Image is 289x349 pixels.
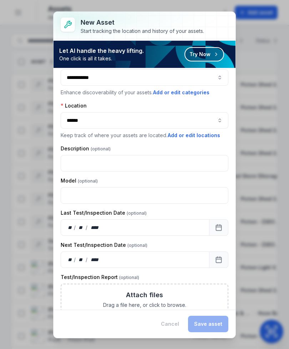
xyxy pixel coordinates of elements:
div: year, [88,224,101,231]
label: Next Test/Inspection Date [61,241,147,249]
label: Description [61,145,111,152]
div: month, [76,224,86,231]
button: Add or edit categories [153,89,210,96]
strong: Let AI handle the heavy lifting. [59,46,144,55]
div: / [86,256,88,263]
span: One click is all it takes. [59,55,144,62]
button: Calendar [209,251,228,268]
div: / [74,224,76,231]
div: year, [88,256,101,263]
button: Add or edit locations [167,131,220,139]
h3: New asset [81,18,204,28]
button: Try Now [184,47,224,61]
h3: Attach files [126,290,163,300]
div: day, [67,224,74,231]
div: day, [67,256,74,263]
span: Drag a file here, or click to browse. [103,301,186,309]
div: month, [76,256,86,263]
div: / [86,224,88,231]
button: Calendar [209,219,228,236]
p: Keep track of where your assets are located. [61,131,228,139]
div: Start tracking the location and history of your assets. [81,28,204,35]
label: Test/Inspection Report [61,274,139,281]
div: / [74,256,76,263]
p: Enhance discoverability of your assets. [61,89,228,96]
label: Location [61,102,87,109]
label: Model [61,177,98,184]
label: Last Test/Inspection Date [61,209,147,216]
